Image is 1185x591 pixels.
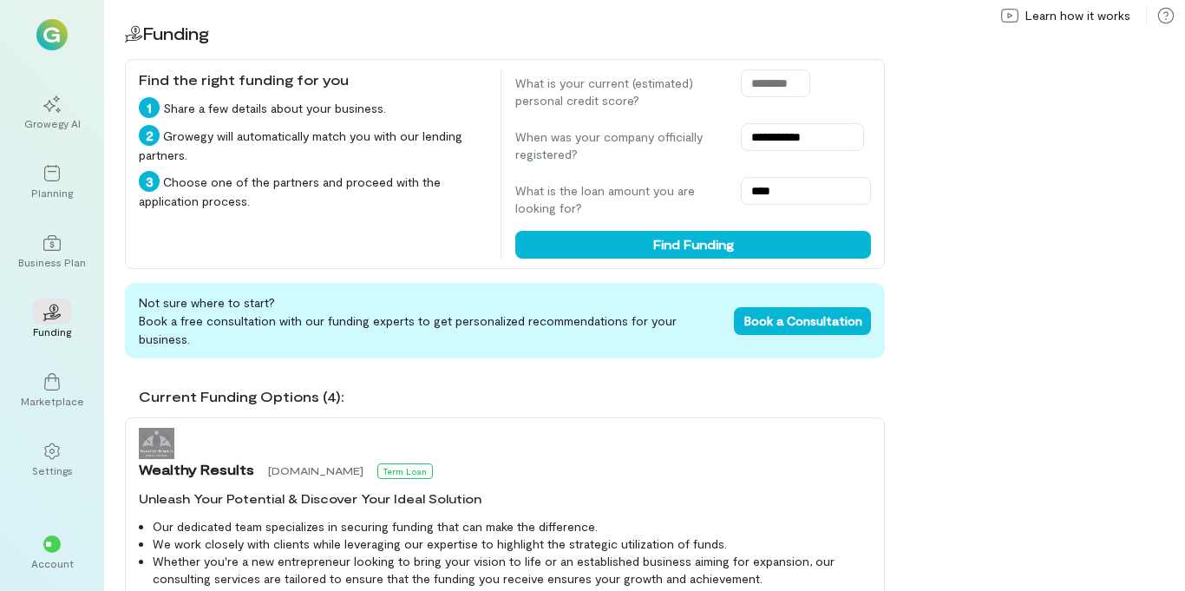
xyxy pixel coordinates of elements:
span: Funding [142,23,209,43]
label: What is the loan amount you are looking for? [515,182,723,217]
div: Choose one of the partners and proceed with the application process. [139,171,487,210]
div: Not sure where to start? Book a free consultation with our funding experts to get personalized re... [125,283,885,358]
div: Growegy will automatically match you with our lending partners. [139,125,487,164]
a: Marketplace [21,359,83,422]
div: Planning [31,186,73,200]
button: Find Funding [515,231,871,259]
div: Current Funding Options (4): [139,386,885,407]
label: When was your company officially registered? [515,128,723,163]
div: 3 [139,171,160,192]
span: Wealthy Results [139,459,254,480]
div: Settings [32,463,73,477]
div: Growegy AI [24,116,81,130]
a: Growegy AI [21,82,83,144]
a: Settings [21,429,83,491]
div: Marketplace [21,394,84,408]
li: We work closely with clients while leveraging our expertise to highlight the strategic utilizatio... [153,535,871,553]
div: Term Loan [377,463,433,479]
span: [DOMAIN_NAME] [268,464,363,476]
div: Account [31,556,74,570]
img: Wealthy Results [139,428,174,459]
label: What is your current (estimated) personal credit score? [515,75,723,109]
span: Book a Consultation [744,313,862,328]
div: Share a few details about your business. [139,97,487,118]
a: Business Plan [21,220,83,283]
li: Whether you're a new entrepreneur looking to bring your vision to life or an established business... [153,553,871,588]
div: Funding [33,325,71,338]
div: Business Plan [18,255,86,269]
li: Our dedicated team specializes in securing funding that can make the difference. [153,518,871,535]
div: 1 [139,97,160,118]
a: Planning [21,151,83,213]
button: Book a Consultation [734,307,871,335]
div: Unleash Your Potential & Discover Your Ideal Solution [139,490,871,508]
span: Learn how it works [1025,7,1130,24]
div: Find the right funding for you [139,69,487,90]
div: 2 [139,125,160,146]
a: Funding [21,290,83,352]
